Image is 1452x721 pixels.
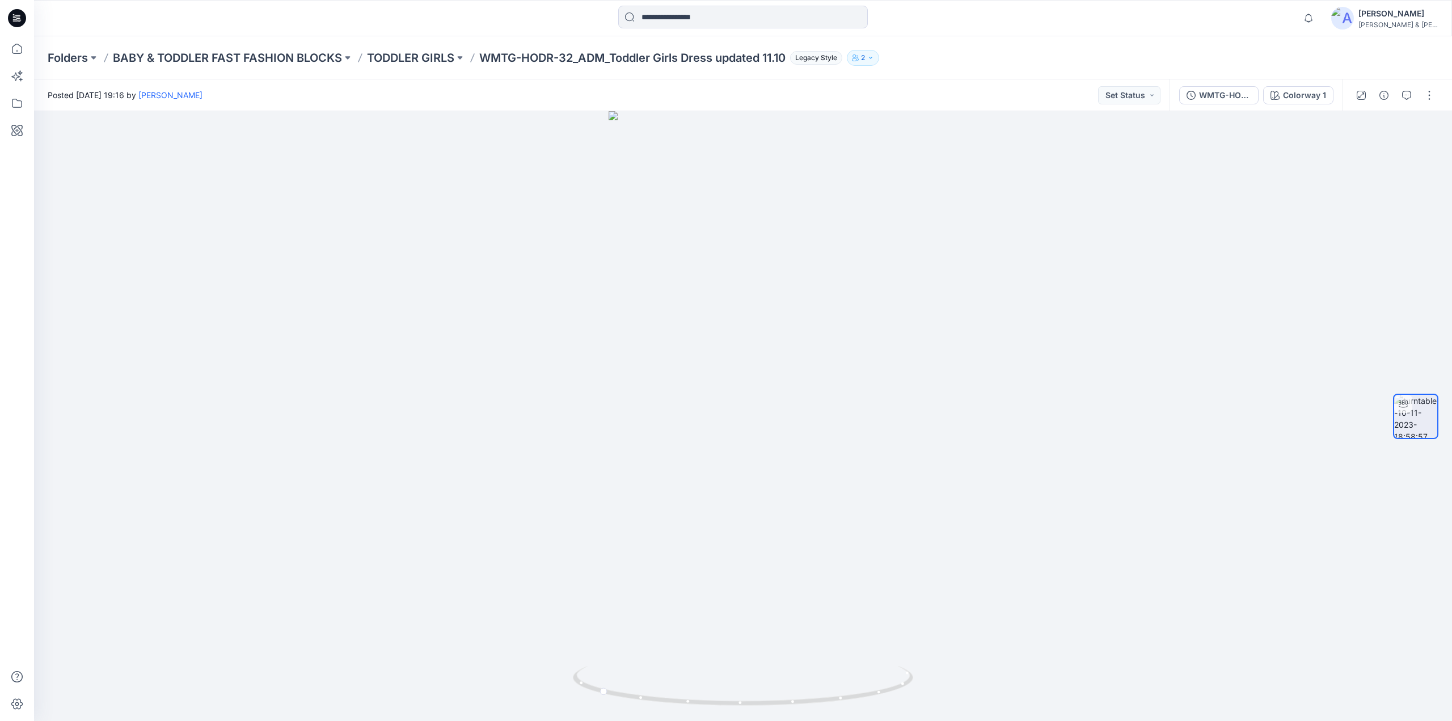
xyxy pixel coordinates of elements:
[847,50,879,66] button: 2
[1358,7,1438,20] div: [PERSON_NAME]
[1331,7,1354,29] img: avatar
[1199,89,1251,102] div: WMTG-HODR-32_ADM_Toddler Girls Dress updated 11.10
[861,52,865,64] p: 2
[48,50,88,66] a: Folders
[367,50,454,66] a: TODDLER GIRLS
[1375,86,1393,104] button: Details
[479,50,786,66] p: WMTG-HODR-32_ADM_Toddler Girls Dress updated 11.10
[1263,86,1333,104] button: Colorway 1
[1358,20,1438,29] div: [PERSON_NAME] & [PERSON_NAME]
[1283,89,1326,102] div: Colorway 1
[1394,395,1437,438] img: turntable-10-11-2023-18:58:57
[790,51,842,65] span: Legacy Style
[786,50,842,66] button: Legacy Style
[48,89,202,101] span: Posted [DATE] 19:16 by
[138,90,202,100] a: [PERSON_NAME]
[1179,86,1259,104] button: WMTG-HODR-32_ADM_Toddler Girls Dress updated 11.10
[113,50,342,66] a: BABY & TODDLER FAST FASHION BLOCKS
